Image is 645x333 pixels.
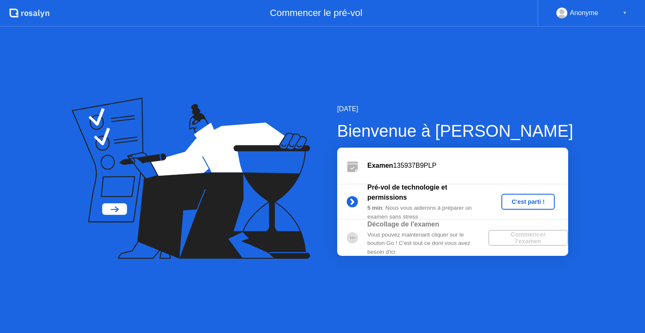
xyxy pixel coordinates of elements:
[488,230,568,246] button: Commencer l'examen
[623,8,627,18] div: ▼
[367,161,568,171] div: 135937B9PLP
[501,194,555,210] button: C'est parti !
[367,162,393,169] b: Examen
[367,205,383,211] b: 5 min
[367,221,439,228] b: Décollage de l'examen
[492,231,565,245] div: Commencer l'examen
[570,8,598,18] div: Anonyme
[367,184,447,201] b: Pré-vol de technologie et permissions
[367,231,488,256] div: Vous pouvez maintenant cliquer sur le bouton Go ! C'est tout ce dont vous avez besoin d'ici
[337,118,573,143] div: Bienvenue à [PERSON_NAME]
[337,104,573,114] div: [DATE]
[505,198,551,205] div: C'est parti !
[367,204,488,221] div: : Nous vous aiderons à préparer un examen sans stress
